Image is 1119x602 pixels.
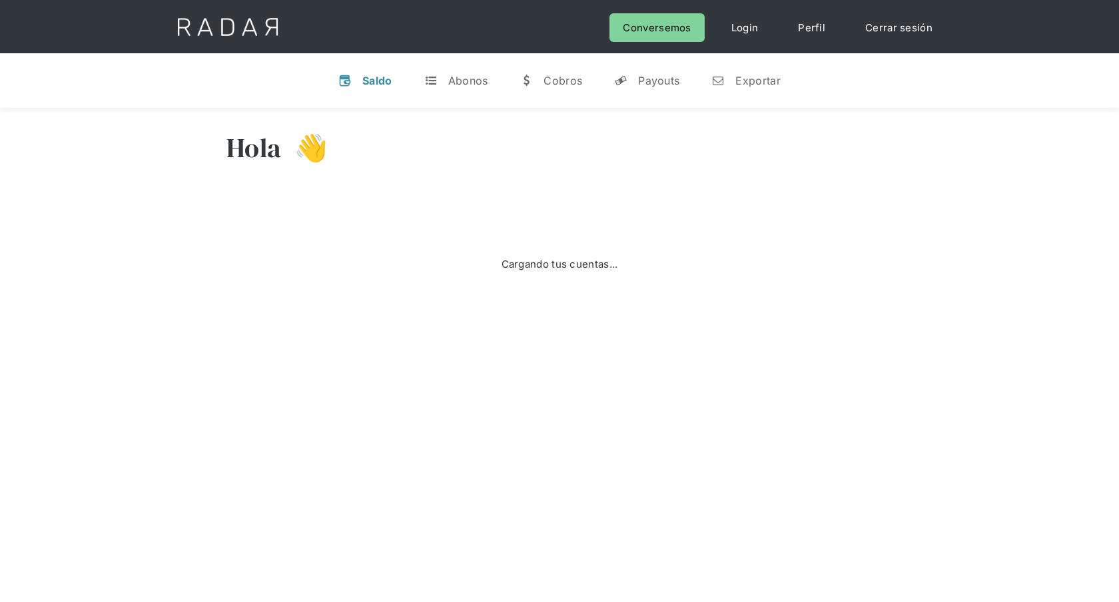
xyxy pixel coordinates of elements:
[448,74,488,87] div: Abonos
[614,74,627,87] div: y
[226,131,281,164] h3: Hola
[852,13,946,42] a: Cerrar sesión
[362,74,392,87] div: Saldo
[338,74,352,87] div: v
[735,74,780,87] div: Exportar
[711,74,725,87] div: n
[718,13,772,42] a: Login
[785,13,839,42] a: Perfil
[544,74,582,87] div: Cobros
[638,74,679,87] div: Payouts
[609,13,704,42] a: Conversemos
[281,131,328,164] h3: 👋
[502,255,618,273] div: Cargando tus cuentas...
[424,74,438,87] div: t
[520,74,533,87] div: w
